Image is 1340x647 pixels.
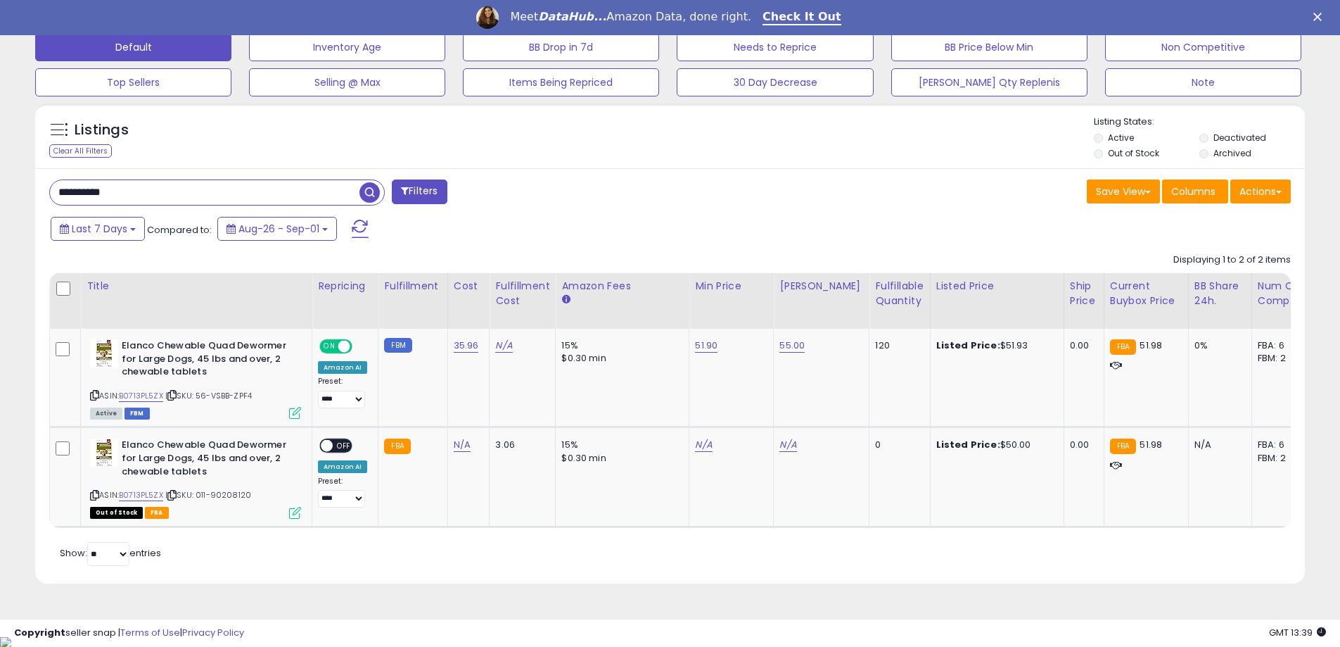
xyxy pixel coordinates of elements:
[495,279,549,308] div: Fulfillment Cost
[936,339,1000,352] b: Listed Price:
[875,439,919,451] div: 0
[1213,147,1251,159] label: Archived
[454,339,479,353] a: 35.96
[1269,626,1326,639] span: 2025-09-9 13:39 GMT
[392,180,447,204] button: Filters
[1105,68,1301,96] button: Note
[1110,279,1182,308] div: Current Buybox Price
[695,279,767,294] div: Min Price
[463,68,659,96] button: Items Being Repriced
[249,33,445,61] button: Inventory Age
[875,279,924,308] div: Fulfillable Quantity
[165,390,252,401] span: | SKU: 56-VSBB-ZPF4
[1258,439,1304,451] div: FBA: 6
[561,352,678,365] div: $0.30 min
[779,438,796,452] a: N/A
[936,439,1053,451] div: $50.00
[779,279,863,294] div: [PERSON_NAME]
[1258,279,1309,308] div: Num of Comp.
[217,217,337,241] button: Aug-26 - Sep-01
[1213,132,1266,144] label: Deactivated
[463,33,659,61] button: BB Drop in 7d
[165,489,251,501] span: | SKU: 011-90208120
[125,408,150,420] span: FBM
[119,489,163,501] a: B0713PL5ZX
[249,68,445,96] button: Selling @ Max
[318,377,367,408] div: Preset:
[384,338,411,353] small: FBM
[1110,439,1136,454] small: FBA
[75,120,129,140] h5: Listings
[60,546,161,560] span: Show: entries
[779,339,805,353] a: 55.00
[561,279,683,294] div: Amazon Fees
[87,279,306,294] div: Title
[1194,339,1241,352] div: 0%
[561,339,678,352] div: 15%
[145,507,169,519] span: FBA
[1194,279,1246,308] div: BB Share 24h.
[936,339,1053,352] div: $51.93
[333,440,355,452] span: OFF
[321,341,338,353] span: ON
[1173,253,1291,267] div: Displaying 1 to 2 of 2 items
[1162,180,1228,203] button: Columns
[49,144,112,158] div: Clear All Filters
[1258,339,1304,352] div: FBA: 6
[90,439,301,517] div: ASIN:
[495,439,544,451] div: 3.06
[1070,439,1093,451] div: 0.00
[1313,13,1327,21] div: Close
[72,222,127,236] span: Last 7 Days
[14,627,244,640] div: seller snap | |
[891,33,1087,61] button: BB Price Below Min
[454,438,471,452] a: N/A
[1258,452,1304,465] div: FBM: 2
[35,68,231,96] button: Top Sellers
[122,439,293,482] b: Elanco Chewable Quad Dewormer for Large Dogs, 45 lbs and over, 2 chewable tablets
[875,339,919,352] div: 120
[677,33,873,61] button: Needs to Reprice
[538,10,606,23] i: DataHub...
[120,626,180,639] a: Terms of Use
[476,6,499,29] img: Profile image for Georgie
[1070,279,1098,308] div: Ship Price
[1171,184,1215,199] span: Columns
[51,217,145,241] button: Last 7 Days
[182,626,244,639] a: Privacy Policy
[384,439,410,454] small: FBA
[119,390,163,402] a: B0713PL5ZX
[561,439,678,451] div: 15%
[936,438,1000,451] b: Listed Price:
[238,222,319,236] span: Aug-26 - Sep-01
[936,279,1058,294] div: Listed Price
[90,339,118,368] img: 414g9Yh+KkL._SL40_.jpg
[1094,115,1305,129] p: Listing States:
[1230,180,1291,203] button: Actions
[14,626,65,639] strong: Copyright
[350,341,373,353] span: OFF
[1087,180,1160,203] button: Save View
[495,339,512,353] a: N/A
[1140,438,1162,451] span: 51.98
[677,68,873,96] button: 30 Day Decrease
[318,361,367,374] div: Amazon AI
[35,33,231,61] button: Default
[1258,352,1304,365] div: FBM: 2
[318,279,372,294] div: Repricing
[695,339,717,353] a: 51.90
[318,460,367,473] div: Amazon AI
[90,507,143,519] span: All listings that are currently out of stock and unavailable for purchase on Amazon
[147,223,212,237] span: Compared to:
[1194,439,1241,451] div: N/A
[454,279,484,294] div: Cost
[90,439,118,467] img: 414g9Yh+KkL._SL40_.jpg
[891,68,1087,96] button: [PERSON_NAME] Qty Replenis
[1110,339,1136,355] small: FBA
[384,279,441,294] div: Fulfillment
[510,10,751,24] div: Meet Amazon Data, done right.
[1070,339,1093,352] div: 0.00
[1105,33,1301,61] button: Non Competitive
[1108,132,1134,144] label: Active
[695,438,712,452] a: N/A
